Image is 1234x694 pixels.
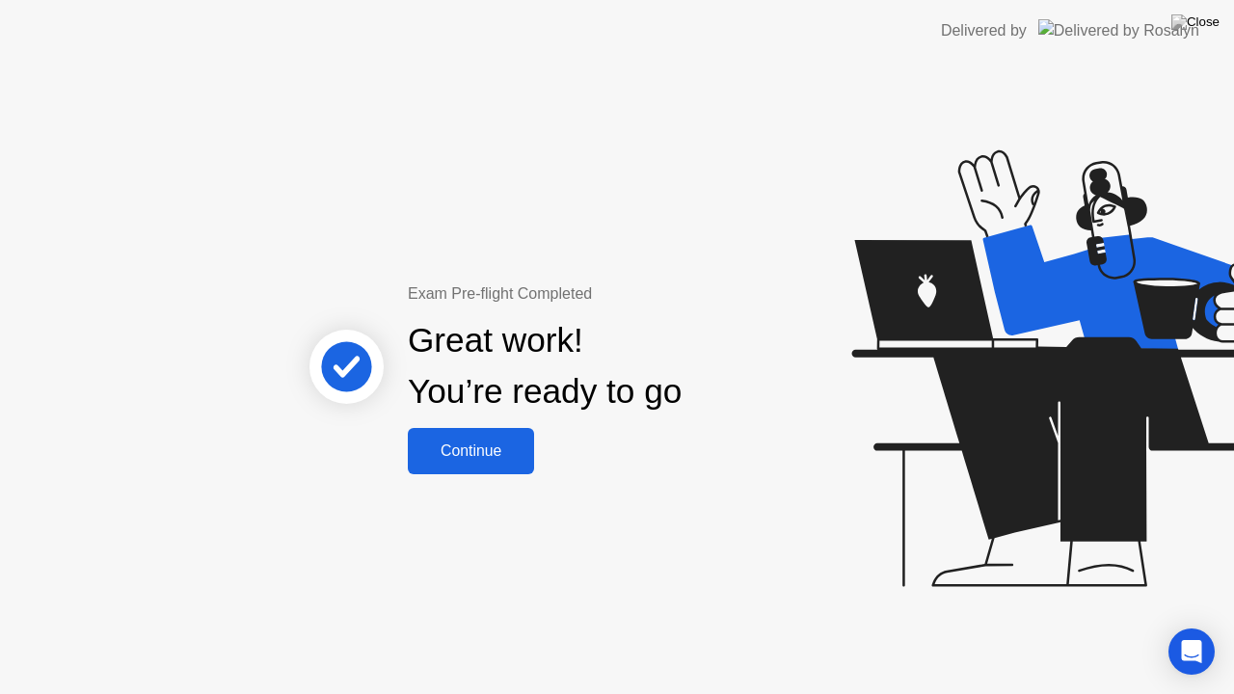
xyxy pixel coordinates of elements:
button: Continue [408,428,534,474]
div: Open Intercom Messenger [1168,628,1215,675]
div: Delivered by [941,19,1027,42]
img: Close [1171,14,1220,30]
div: Exam Pre-flight Completed [408,282,806,306]
img: Delivered by Rosalyn [1038,19,1199,41]
div: Great work! You’re ready to go [408,315,682,417]
div: Continue [414,442,528,460]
